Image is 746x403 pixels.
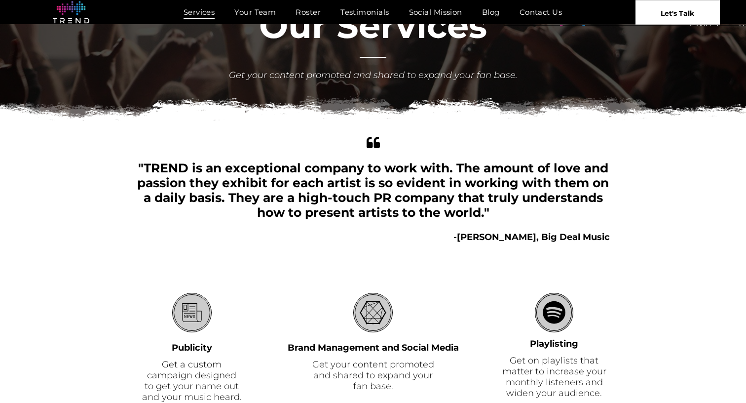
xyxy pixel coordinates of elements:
font: Get on playlists that matter to increase your monthly listeners and widen your audience. [502,355,606,399]
font: Brand Management and Social Media [288,342,459,353]
a: Testimonials [331,5,399,19]
img: logo [53,1,89,24]
a: Social Mission [399,5,472,19]
a: Your Team [224,5,286,19]
font: Get a custom campaign designed to get your name out and your music heard. [142,359,242,403]
font: Playlisting [530,338,578,349]
font: Get your content promoted and shared to expand your fan base. [312,359,434,392]
iframe: Chat Widget [568,288,746,403]
b: -[PERSON_NAME], Big Deal Music [453,232,610,242]
div: Widget de chat [568,288,746,403]
div: Get your content promoted and shared to expand your fan base. [227,69,519,82]
a: Services [174,5,225,19]
span: "TREND is an exceptional company to work with. The amount of love and passion they exhibit for ea... [137,161,609,220]
a: Roster [286,5,331,19]
font: Our Services [259,4,487,47]
a: Blog [472,5,510,19]
a: Contact Us [510,5,572,19]
span: Let's Talk [661,0,694,25]
font: Publicity [172,342,212,353]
